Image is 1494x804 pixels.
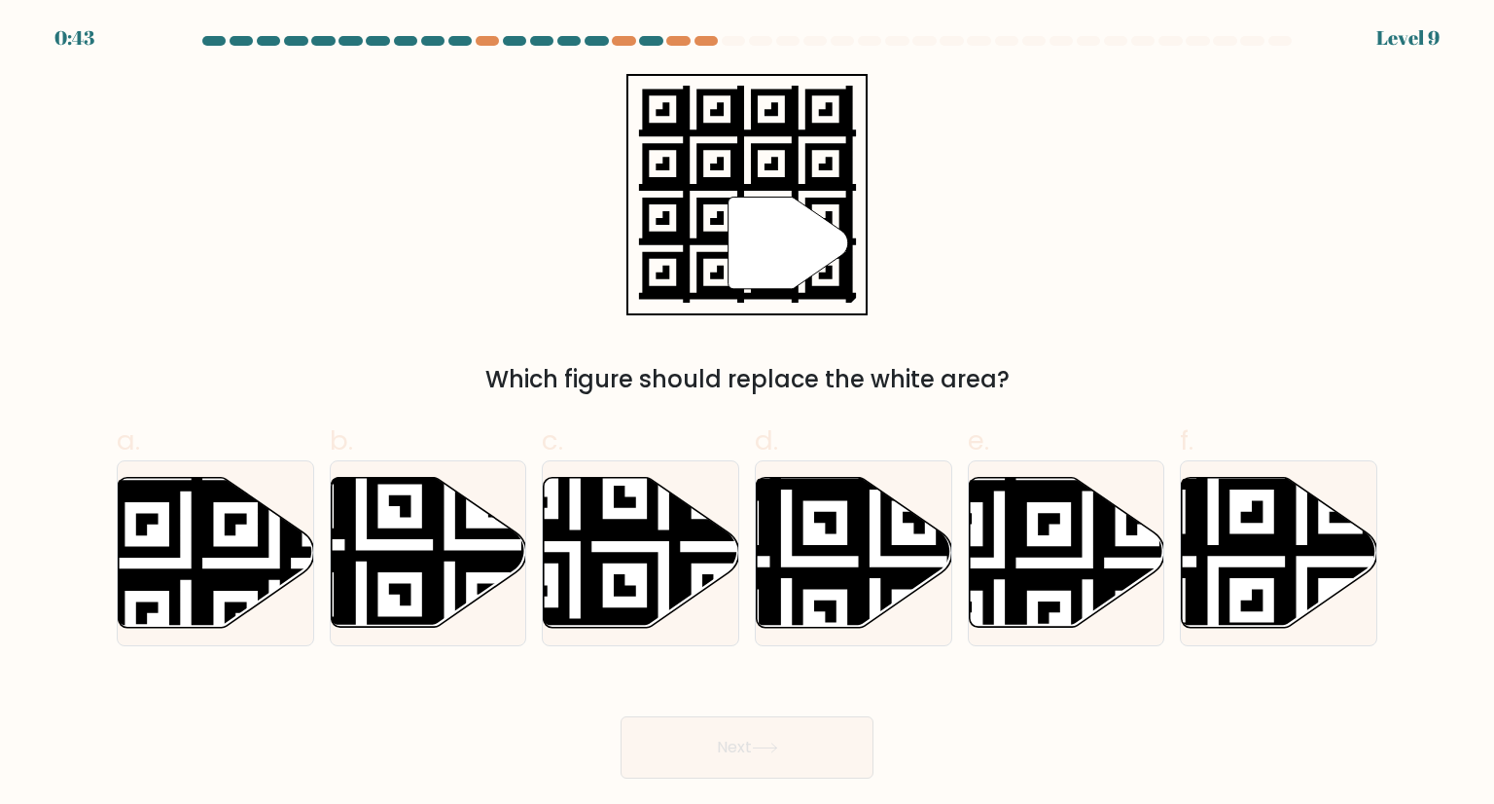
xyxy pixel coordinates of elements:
[755,421,778,459] span: d.
[542,421,563,459] span: c.
[54,23,94,53] div: 0:43
[968,421,989,459] span: e.
[729,197,848,288] g: "
[1376,23,1440,53] div: Level 9
[117,421,140,459] span: a.
[621,716,873,779] button: Next
[1180,421,1193,459] span: f.
[330,421,353,459] span: b.
[128,362,1366,397] div: Which figure should replace the white area?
